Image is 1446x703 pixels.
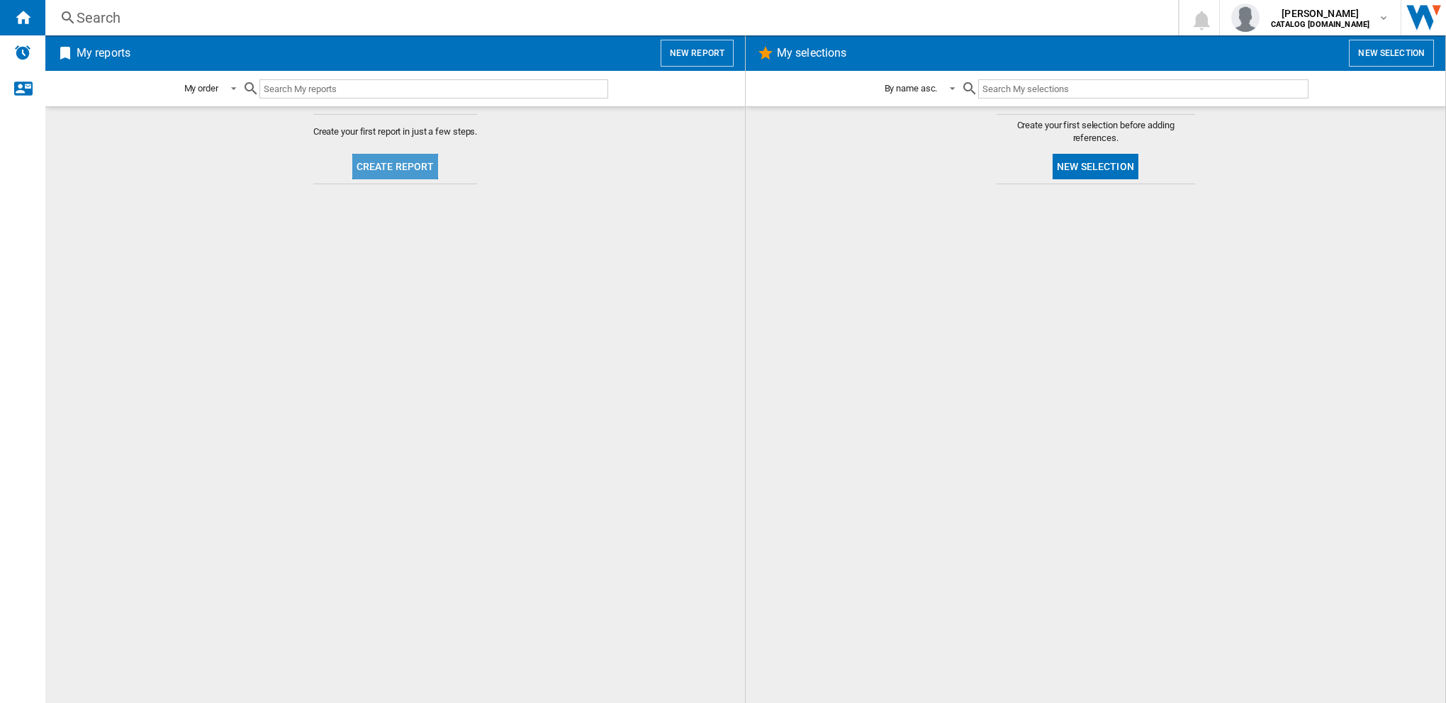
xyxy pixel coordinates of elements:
b: CATALOG [DOMAIN_NAME] [1271,20,1369,29]
input: Search My selections [978,79,1308,99]
h2: My reports [74,40,133,67]
div: My order [184,83,218,94]
button: New report [661,40,734,67]
span: Create your first selection before adding references. [997,119,1195,145]
button: New selection [1053,154,1138,179]
span: Create your first report in just a few steps. [313,125,478,138]
h2: My selections [774,40,849,67]
div: Search [77,8,1141,28]
div: By name asc. [885,83,938,94]
span: [PERSON_NAME] [1271,6,1369,21]
button: Create report [352,154,439,179]
input: Search My reports [259,79,608,99]
img: profile.jpg [1231,4,1260,32]
img: alerts-logo.svg [14,44,31,61]
button: New selection [1349,40,1434,67]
